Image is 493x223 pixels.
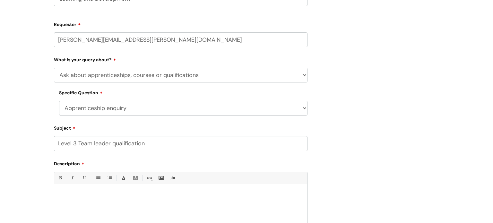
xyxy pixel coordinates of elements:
[54,32,307,47] input: Email
[54,123,307,131] label: Subject
[106,174,114,182] a: 1. Ordered List (Ctrl-Shift-8)
[94,174,102,182] a: • Unordered List (Ctrl-Shift-7)
[56,174,64,182] a: Bold (Ctrl-B)
[54,20,307,27] label: Requester
[145,174,153,182] a: Link
[80,174,88,182] a: Underline(Ctrl-U)
[131,174,139,182] a: Back Color
[68,174,76,182] a: Italic (Ctrl-I)
[54,55,307,63] label: What is your query about?
[119,174,127,182] a: Font Color
[59,89,103,96] label: Specific Question
[54,159,307,167] label: Description
[169,174,177,182] a: Remove formatting (Ctrl-\)
[157,174,165,182] a: Insert Image...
